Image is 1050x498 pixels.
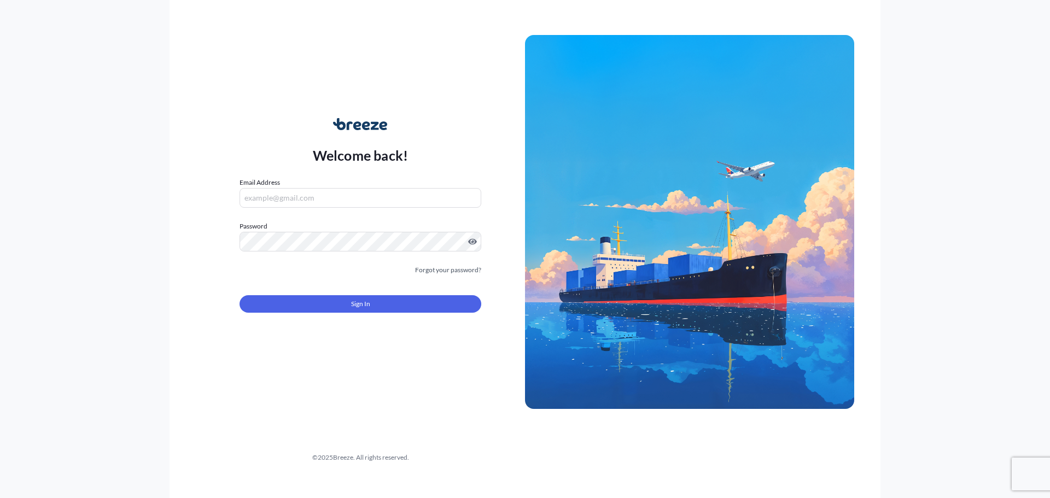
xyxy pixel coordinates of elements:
img: Ship illustration [525,35,854,409]
input: example@gmail.com [240,188,481,208]
button: Sign In [240,295,481,313]
label: Password [240,221,481,232]
a: Forgot your password? [415,265,481,276]
p: Welcome back! [313,147,409,164]
button: Show password [468,237,477,246]
span: Sign In [351,298,370,309]
label: Email Address [240,177,280,188]
div: © 2025 Breeze. All rights reserved. [196,452,525,463]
